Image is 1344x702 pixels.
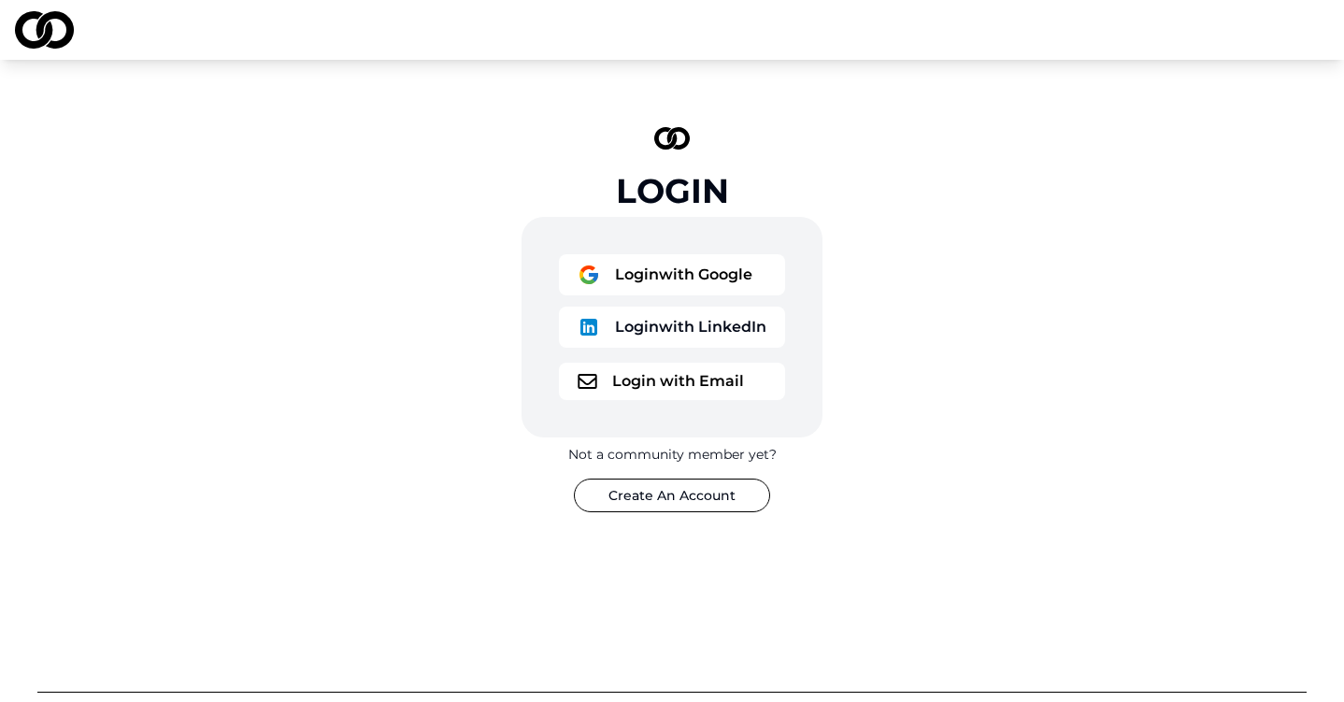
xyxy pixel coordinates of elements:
[574,479,770,512] button: Create An Account
[578,374,597,389] img: logo
[15,11,74,49] img: logo
[559,254,785,295] button: logoLoginwith Google
[616,172,729,209] div: Login
[654,127,690,150] img: logo
[559,363,785,400] button: logoLogin with Email
[578,264,600,286] img: logo
[578,316,600,338] img: logo
[568,445,777,464] div: Not a community member yet?
[559,307,785,348] button: logoLoginwith LinkedIn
